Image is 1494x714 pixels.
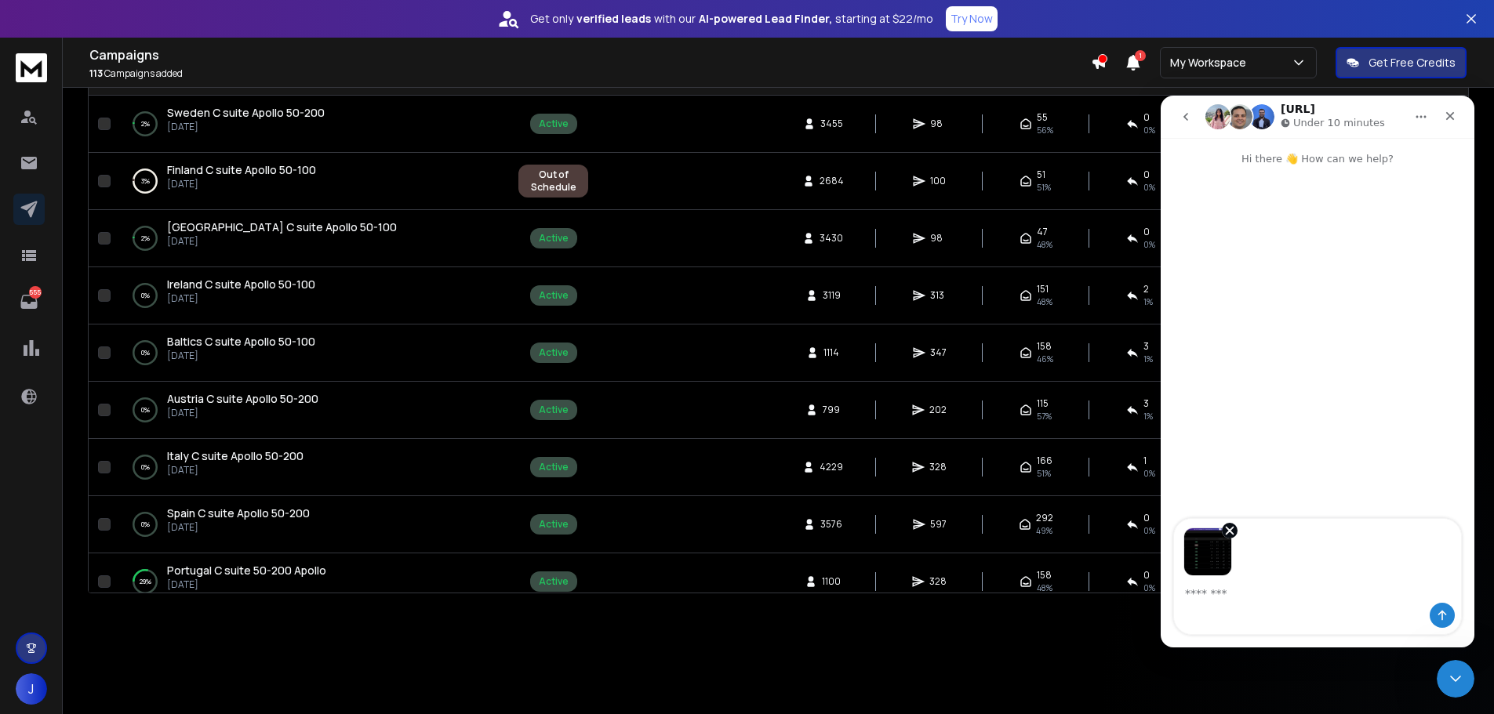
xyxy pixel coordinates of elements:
[930,346,947,359] span: 347
[141,402,150,418] p: 0 %
[823,346,839,359] span: 1114
[167,448,304,464] a: Italy C suite Apollo 50-200
[1037,238,1052,251] span: 48 %
[117,496,509,553] td: 0%Spain C suite Apollo 50-200[DATE]
[1143,238,1155,251] span: 0 %
[141,116,150,132] p: 2 %
[1143,295,1153,308] span: 1 %
[16,673,47,705] button: J
[167,391,318,406] span: Austria C suite Apollo 50-200
[141,288,150,303] p: 0 %
[117,553,509,611] td: 29%Portugal C suite 50-200 Apollo[DATE]
[167,448,304,463] span: Italy C suite Apollo 50-200
[823,404,840,416] span: 799
[1143,524,1155,537] span: 0 %
[820,232,843,245] span: 3430
[539,404,569,416] div: Active
[1143,181,1155,194] span: 0 %
[1336,47,1467,78] button: Get Free Credits
[820,518,842,531] span: 3576
[1036,524,1052,537] span: 49 %
[117,439,509,496] td: 0%Italy C suite Apollo 50-200[DATE]
[117,96,509,153] td: 2%Sweden C suite Apollo 50-200[DATE]
[117,153,509,210] td: 3%Finland C suite Apollo 50-100[DATE]
[1037,340,1052,353] span: 158
[1037,353,1053,365] span: 46 %
[1170,55,1252,71] p: My Workspace
[1143,397,1149,410] span: 3
[929,461,947,473] span: 328
[1135,50,1146,61] span: 1
[16,53,47,82] img: logo
[167,105,325,120] span: Sweden C suite Apollo 50-200
[820,175,844,187] span: 2684
[1037,397,1049,410] span: 115
[1143,455,1147,467] span: 1
[140,574,151,589] p: 29 %
[117,382,509,439] td: 0%Austria C suite Apollo 50-200[DATE]
[1037,124,1053,136] span: 56 %
[1143,582,1155,594] span: 0 %
[929,404,947,416] span: 202
[141,516,150,532] p: 0 %
[89,45,1091,64] h1: Campaigns
[1369,55,1456,71] p: Get Free Credits
[1037,181,1051,194] span: 51 %
[1143,283,1149,295] span: 2
[1037,569,1052,582] span: 158
[1143,124,1155,136] span: 0 %
[167,334,315,350] a: Baltics C suite Apollo 50-100
[167,563,326,578] span: Portugal C suite 50-200 Apollo
[167,219,397,234] span: [GEOGRAPHIC_DATA] C suite Apollo 50-100
[167,506,310,521] a: Spain C suite Apollo 50-200
[930,118,946,130] span: 98
[167,578,326,591] p: [DATE]
[167,235,397,248] p: [DATE]
[167,292,315,305] p: [DATE]
[141,230,150,246] p: 2 %
[527,169,580,194] div: Out of Schedule
[1037,226,1048,238] span: 47
[117,267,509,324] td: 0%Ireland C suite Apollo 50-100[DATE]
[89,67,1091,80] p: Campaigns added
[1143,353,1153,365] span: 1 %
[930,289,946,302] span: 313
[1037,455,1052,467] span: 166
[1143,569,1150,582] span: 0
[167,105,325,121] a: Sweden C suite Apollo 50-200
[167,521,310,534] p: [DATE]
[539,346,569,359] div: Active
[29,286,42,299] p: 555
[167,464,304,477] p: [DATE]
[930,518,947,531] span: 597
[1037,467,1051,480] span: 51 %
[699,11,832,27] strong: AI-powered Lead Finder,
[167,563,326,578] a: Portugal C suite 50-200 Apollo
[167,219,397,235] a: [GEOGRAPHIC_DATA] C suite Apollo 50-100
[13,286,45,317] a: 555
[1037,410,1052,422] span: 57 %
[1143,467,1155,480] span: 0 %
[1037,582,1052,594] span: 48 %
[820,461,843,473] span: 4229
[167,162,316,177] span: Finland C suite Apollo 50-100
[167,350,315,362] p: [DATE]
[539,232,569,245] div: Active
[946,6,998,31] button: Try Now
[167,121,325,133] p: [DATE]
[823,289,841,302] span: 3119
[1143,169,1150,181] span: 0
[1161,96,1474,647] iframe: To enrich screen reader interactions, please activate Accessibility in Grammarly extension settings
[1037,111,1048,124] span: 55
[167,162,316,178] a: Finland C suite Apollo 50-100
[167,178,316,190] p: [DATE]
[167,277,315,292] a: Ireland C suite Apollo 50-100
